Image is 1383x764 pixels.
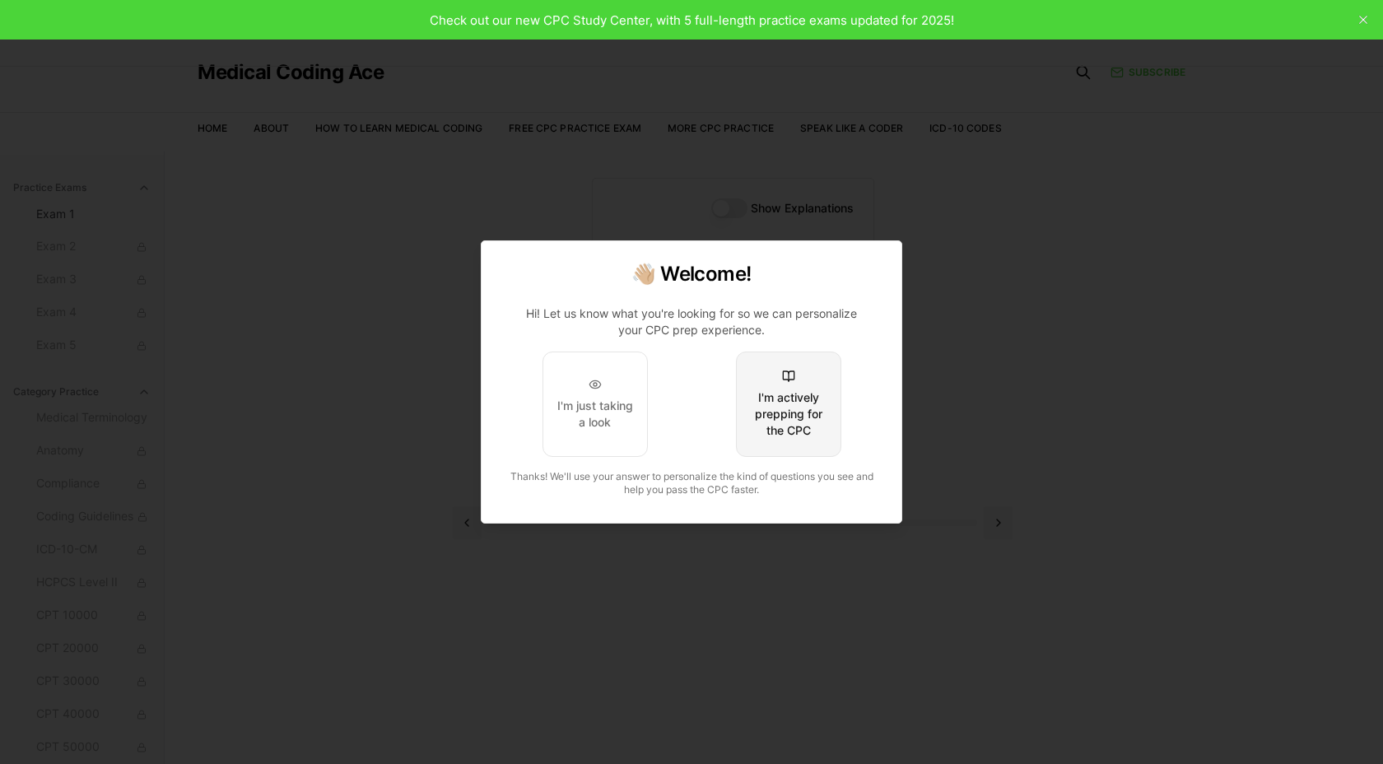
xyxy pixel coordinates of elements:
[515,305,868,338] p: Hi! Let us know what you're looking for so we can personalize your CPC prep experience.
[542,352,648,457] button: I'm just taking a look
[510,470,873,496] span: Thanks! We'll use your answer to personalize the kind of questions you see and help you pass the ...
[750,389,827,439] div: I'm actively prepping for the CPC
[556,398,634,431] div: I'm just taking a look
[736,352,841,457] button: I'm actively prepping for the CPC
[501,261,882,287] h2: 👋🏼 Welcome!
